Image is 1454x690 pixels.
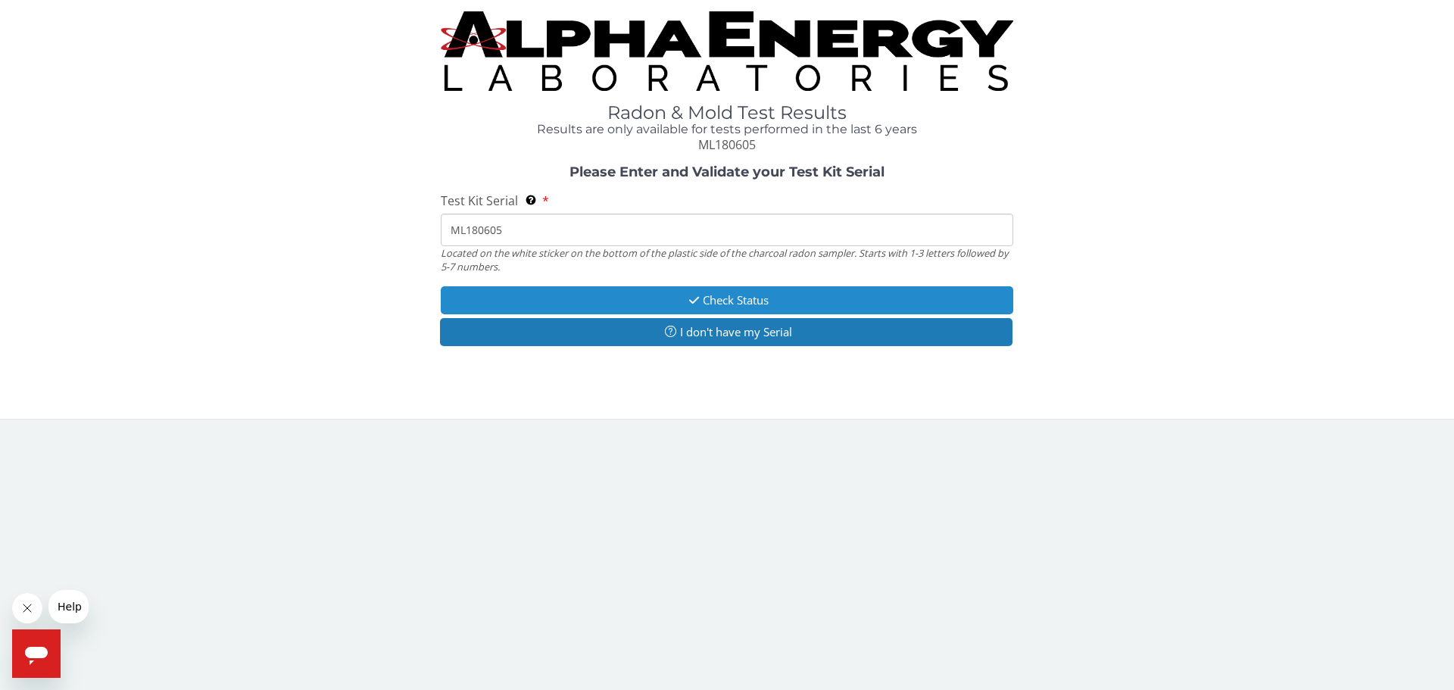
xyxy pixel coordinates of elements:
strong: Please Enter and Validate your Test Kit Serial [569,164,885,180]
iframe: Message from company [48,590,89,623]
img: TightCrop.jpg [441,11,1013,91]
iframe: Close message [12,593,42,623]
h1: Radon & Mold Test Results [441,103,1013,123]
button: I don't have my Serial [440,318,1012,346]
h4: Results are only available for tests performed in the last 6 years [441,123,1013,136]
div: Located on the white sticker on the bottom of the plastic side of the charcoal radon sampler. Sta... [441,246,1013,274]
button: Check Status [441,286,1013,314]
iframe: Button to launch messaging window [12,629,61,678]
span: Test Kit Serial [441,192,518,209]
span: ML180605 [698,136,756,153]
